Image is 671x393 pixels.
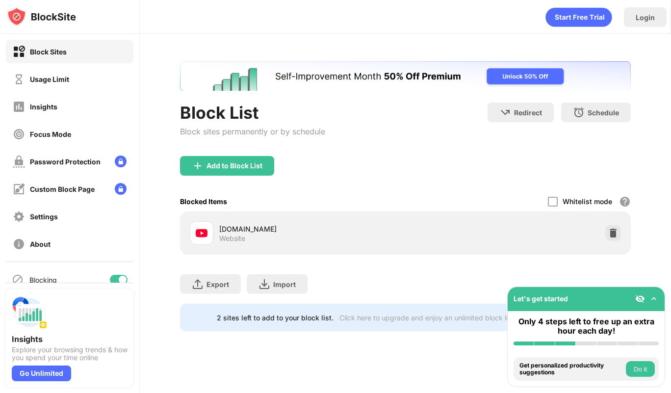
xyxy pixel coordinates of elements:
[180,61,631,91] iframe: Banner
[12,295,47,330] img: push-insights.svg
[12,334,128,344] div: Insights
[273,280,296,288] div: Import
[626,361,655,377] button: Do it
[12,274,24,286] img: blocking-icon.svg
[514,108,542,117] div: Redirect
[13,101,25,113] img: insights-off.svg
[514,317,659,336] div: Only 4 steps left to free up an extra hour each day!
[29,276,57,284] div: Blocking
[30,157,101,166] div: Password Protection
[649,294,659,304] img: omni-setup-toggle.svg
[115,156,127,167] img: lock-menu.svg
[30,240,51,248] div: About
[206,162,262,170] div: Add to Block List
[12,366,71,381] div: Go Unlimited
[545,7,612,27] div: animation
[13,210,25,223] img: settings-off.svg
[196,227,207,239] img: favicons
[519,362,623,376] div: Get personalized productivity suggestions
[13,128,25,140] img: focus-off.svg
[588,108,619,117] div: Schedule
[30,212,58,221] div: Settings
[180,127,325,136] div: Block sites permanently or by schedule
[563,197,612,206] div: Whitelist mode
[30,130,71,138] div: Focus Mode
[180,103,325,123] div: Block List
[219,224,405,234] div: [DOMAIN_NAME]
[30,48,67,56] div: Block Sites
[13,156,25,168] img: password-protection-off.svg
[30,185,95,193] div: Custom Block Page
[217,314,334,322] div: 2 sites left to add to your block list.
[7,7,76,26] img: logo-blocksite.svg
[13,183,25,195] img: customize-block-page-off.svg
[635,294,645,304] img: eye-not-visible.svg
[514,294,568,303] div: Let's get started
[13,238,25,250] img: about-off.svg
[13,73,25,85] img: time-usage-off.svg
[180,197,227,206] div: Blocked Items
[30,75,69,83] div: Usage Limit
[115,183,127,195] img: lock-menu.svg
[339,314,516,322] div: Click here to upgrade and enjoy an unlimited block list.
[30,103,57,111] div: Insights
[206,280,229,288] div: Export
[636,13,655,22] div: Login
[13,46,25,58] img: block-on.svg
[12,346,128,362] div: Explore your browsing trends & how you spend your time online
[219,234,245,243] div: Website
